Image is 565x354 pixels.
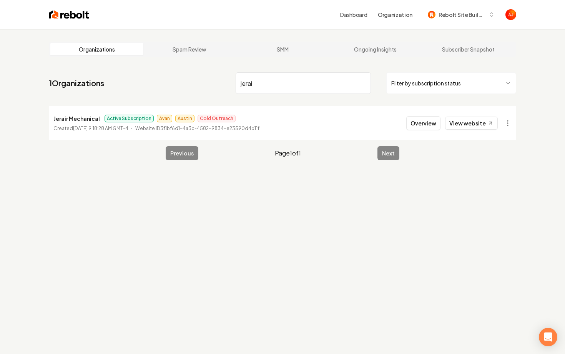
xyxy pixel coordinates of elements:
[275,149,301,158] span: Page 1 of 1
[53,125,128,132] p: Created
[505,9,516,20] button: Open user button
[428,11,435,18] img: Rebolt Site Builder
[539,328,557,346] div: Open Intercom Messenger
[406,116,440,130] button: Overview
[439,11,485,19] span: Rebolt Site Builder
[422,43,515,55] a: Subscriber Snapshot
[50,43,143,55] a: Organizations
[49,9,89,20] img: Rebolt Logo
[143,43,236,55] a: Spam Review
[135,125,259,132] p: Website ID 3f1bf6d1-4a3c-4582-9834-e23590d4b11f
[236,43,329,55] a: SMM
[373,8,417,22] button: Organization
[105,115,154,122] span: Active Subscription
[329,43,422,55] a: Ongoing Insights
[198,115,236,122] span: Cold Outreach
[445,117,498,130] a: View website
[157,115,172,122] span: Avan
[505,9,516,20] img: Austin Jellison
[340,11,367,18] a: Dashboard
[73,125,128,131] time: [DATE] 9:18:28 AM GMT-4
[236,72,371,94] input: Search by name or ID
[175,115,194,122] span: Austin
[49,78,104,88] a: 1Organizations
[53,114,100,123] p: Jerair Mechanical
